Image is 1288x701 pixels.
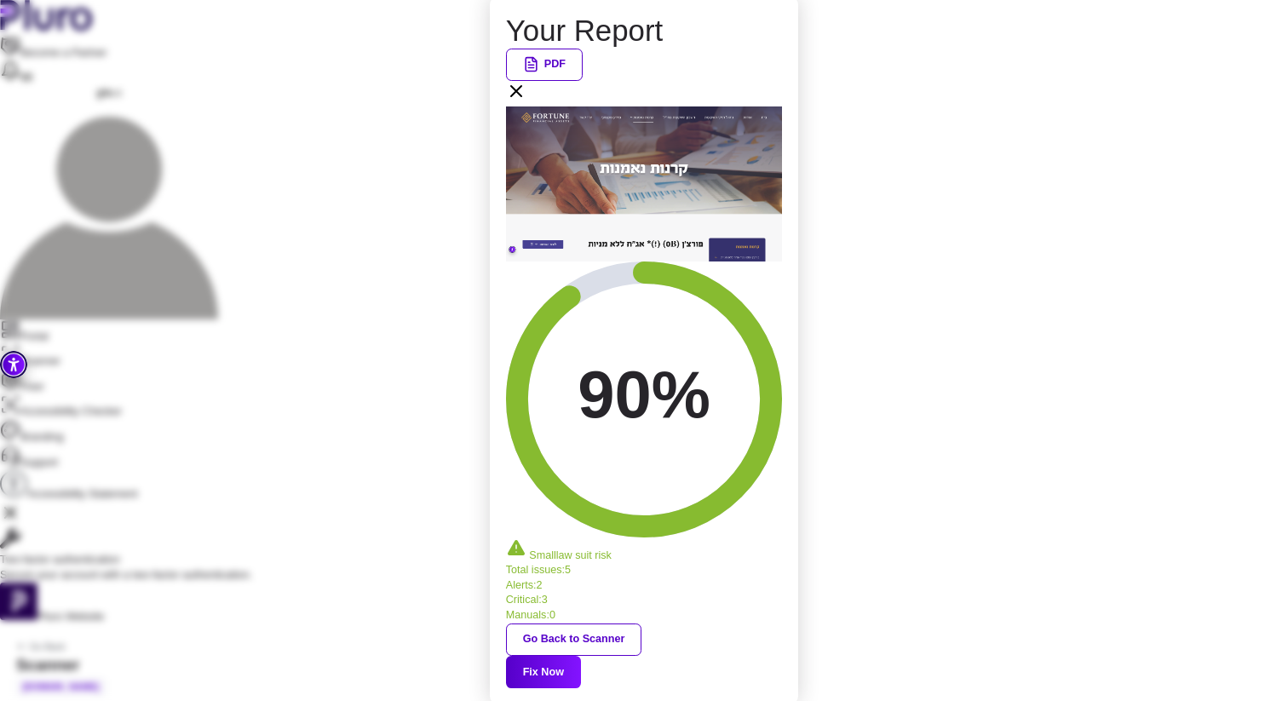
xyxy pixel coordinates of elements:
span: 5 [565,564,571,576]
div: Small law suit risk [506,538,782,564]
button: Fix Now [506,656,581,688]
span: 2 [536,579,542,591]
li: Alerts : [506,578,782,594]
button: PDF [506,49,583,81]
h2: Your Report [506,13,782,49]
li: Manuals : [506,608,782,623]
li: Total issues : [506,563,782,578]
li: Critical : [506,593,782,608]
span: 3 [542,594,548,606]
text: 90% [578,358,710,432]
button: Go Back to Scanner [506,623,641,656]
span: 0 [549,609,555,621]
img: Website screenshot [506,106,782,262]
